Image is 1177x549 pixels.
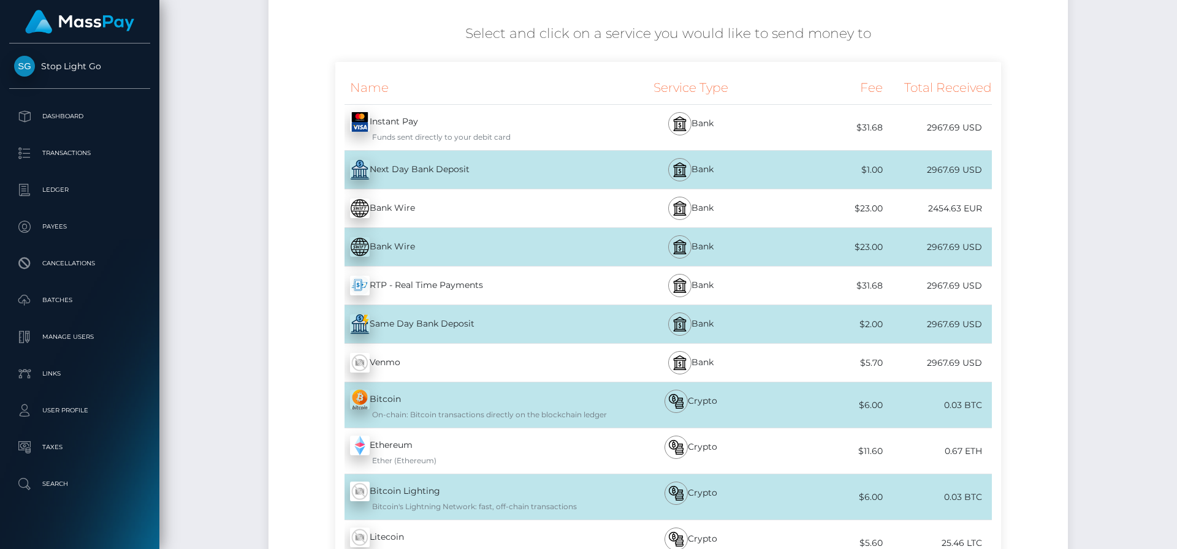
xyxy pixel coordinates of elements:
img: MassPay Logo [25,10,134,34]
div: 0.03 BTC [883,392,992,419]
div: Funds sent directly to your debit card [350,132,609,143]
div: Bank [609,189,773,227]
div: $6.00 [773,483,883,511]
a: Search [9,469,150,499]
img: bitcoin.svg [669,440,684,455]
img: wcGC+PCrrIMMAAAAABJRU5ErkJggg== [350,276,370,295]
img: bank.svg [672,317,687,331]
div: $2.00 [773,311,883,338]
a: Taxes [9,432,150,463]
div: Bitcoin Lighting [335,474,609,520]
a: User Profile [9,395,150,426]
a: Dashboard [9,101,150,132]
div: Bank Wire [335,191,609,225]
a: Cancellations [9,248,150,279]
div: Service Type [609,71,773,104]
img: bitcoin.svg [669,394,684,409]
div: Bank [609,344,773,382]
img: bitcoin.svg [669,532,684,547]
div: 2454.63 EUR [883,195,992,222]
span: Stop Light Go [9,61,150,72]
div: Instant Pay [335,105,609,150]
div: Crypto [609,382,773,428]
img: wMhJQYtZFAryAAAAABJRU5ErkJggg== [350,482,370,501]
p: Payees [14,218,145,236]
div: Bank [609,105,773,150]
div: $11.60 [773,437,883,465]
img: z+HV+S+XklAdAAAAABJRU5ErkJggg== [350,436,370,455]
div: Bank [609,305,773,343]
div: $6.00 [773,392,883,419]
div: $23.00 [773,195,883,222]
p: Transactions [14,144,145,162]
img: bank.svg [672,116,687,131]
a: Batches [9,285,150,316]
div: Same Day Bank Deposit [335,307,609,341]
p: Batches [14,291,145,309]
div: 0.67 ETH [883,437,992,465]
img: bank.svg [672,240,687,254]
div: $1.00 [773,156,883,184]
div: Name [335,71,609,104]
img: wMhJQYtZFAryAAAAABJRU5ErkJggg== [350,353,370,373]
a: Payees [9,211,150,242]
div: $31.68 [773,114,883,142]
div: 2967.69 USD [883,272,992,300]
p: Links [14,365,145,383]
img: wMhJQYtZFAryAAAAABJRU5ErkJggg== [350,528,370,547]
div: Crypto [609,474,773,520]
div: 2967.69 USD [883,156,992,184]
div: Venmo [335,346,609,380]
div: RTP - Real Time Payments [335,268,609,303]
p: Ledger [14,181,145,199]
div: Bank Wire [335,230,609,264]
div: Bitcoin [335,382,609,428]
div: 2967.69 USD [883,114,992,142]
div: Crypto [609,428,773,474]
img: bank.svg [672,355,687,370]
img: bank.svg [672,278,687,293]
div: Total Received [883,71,992,104]
a: Manage Users [9,322,150,352]
div: 2967.69 USD [883,349,992,377]
img: E16AAAAAElFTkSuQmCC [350,199,370,218]
div: $23.00 [773,233,883,261]
img: bank.svg [672,162,687,177]
div: Bitcoin's Lightning Network: fast, off-chain transactions [350,501,609,512]
img: bitcoin.svg [669,486,684,501]
div: 2967.69 USD [883,233,992,261]
img: QwWugUCNyICDhMjofT14yaqUfddCM6mkz1jyhlzQJMfnoYLnQKBG4sBBx5acn+Idg5zKpHvf4PMFFwNoJ2cDAAAAAASUVORK5... [350,112,370,132]
p: Dashboard [14,107,145,126]
a: Links [9,358,150,389]
p: Cancellations [14,254,145,273]
p: Manage Users [14,328,145,346]
p: User Profile [14,401,145,420]
p: Search [14,475,145,493]
img: E16AAAAAElFTkSuQmCC [350,237,370,257]
a: Transactions [9,138,150,168]
h5: Select and click on a service you would like to send money to [278,25,1058,44]
div: Bank [609,228,773,266]
img: bank.svg [672,201,687,216]
div: Next Day Bank Deposit [335,153,609,187]
img: Stop Light Go [14,56,35,77]
div: $5.70 [773,349,883,377]
div: $31.68 [773,272,883,300]
div: Ether (Ethereum) [350,455,609,466]
div: Ethereum [335,428,609,474]
img: zxlM9hkiQ1iKKYMjuOruv9zc3NfAFPM+lQmnX+Hwj+0b3s+QqDAAAAAElFTkSuQmCC [350,390,370,409]
a: Ledger [9,175,150,205]
img: 8MxdlsaCuGbAAAAAElFTkSuQmCC [350,160,370,180]
div: Bank [609,151,773,189]
img: uObGLS8Ltq9ceZQwppFW9RMbi2NbuedY4gAAAABJRU5ErkJggg== [350,314,370,334]
p: Taxes [14,438,145,456]
div: On-chain: Bitcoin transactions directly on the blockchain ledger [350,409,609,420]
div: Fee [773,71,883,104]
div: 2967.69 USD [883,311,992,338]
div: Bank [609,267,773,305]
div: 0.03 BTC [883,483,992,511]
